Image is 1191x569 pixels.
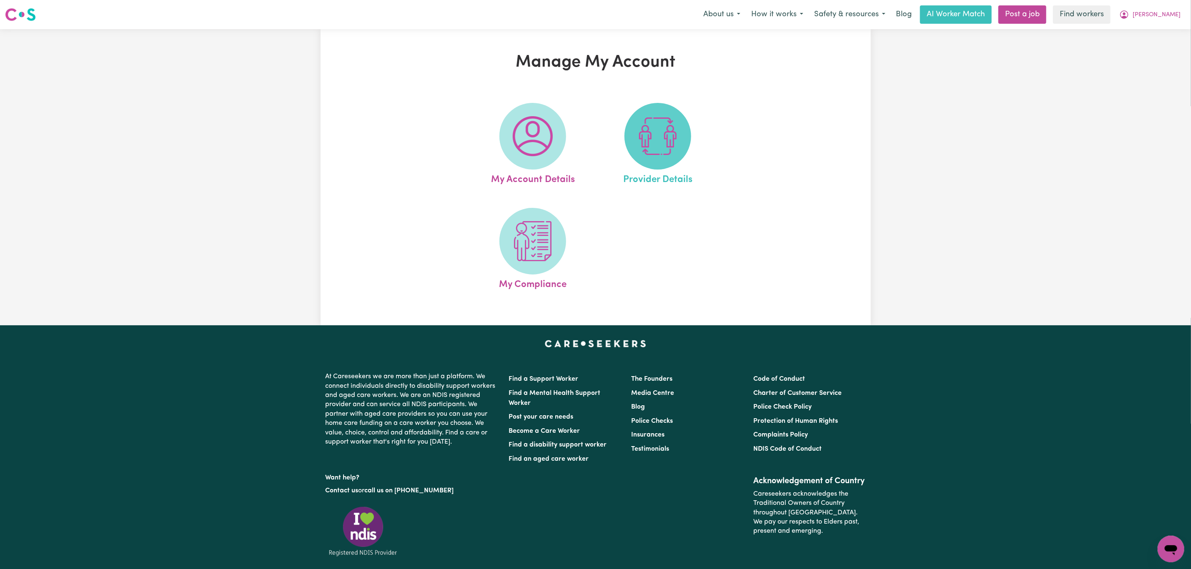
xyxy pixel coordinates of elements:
a: call us on [PHONE_NUMBER] [365,487,454,494]
p: Careseekers acknowledges the Traditional Owners of Country throughout [GEOGRAPHIC_DATA]. We pay o... [753,486,865,539]
a: Post your care needs [509,414,574,420]
a: Find a Support Worker [509,376,579,382]
a: Find a Mental Health Support Worker [509,390,601,407]
a: Provider Details [598,103,718,187]
img: Careseekers logo [5,7,36,22]
a: Become a Care Worker [509,428,580,434]
span: [PERSON_NAME] [1133,10,1181,20]
a: Post a job [998,5,1046,24]
span: My Compliance [499,275,567,292]
a: Find a disability support worker [509,442,607,448]
iframe: Button to launch messaging window, conversation in progress [1158,536,1184,562]
p: At Careseekers we are more than just a platform. We connect individuals directly to disability su... [326,369,499,450]
a: Contact us [326,487,359,494]
a: AI Worker Match [920,5,992,24]
button: Safety & resources [809,6,891,23]
a: NDIS Code of Conduct [753,446,822,452]
h2: Acknowledgement of Country [753,476,865,486]
img: Registered NDIS provider [326,505,401,557]
a: Blog [631,404,645,410]
a: Protection of Human Rights [753,418,838,424]
a: Media Centre [631,390,674,397]
p: or [326,483,499,499]
button: About us [698,6,746,23]
button: How it works [746,6,809,23]
button: My Account [1114,6,1186,23]
a: Police Checks [631,418,673,424]
span: Provider Details [623,170,692,187]
h1: Manage My Account [417,52,774,72]
a: Find workers [1053,5,1111,24]
a: The Founders [631,376,672,382]
a: Insurances [631,432,664,438]
a: Testimonials [631,446,669,452]
a: My Compliance [473,208,593,292]
a: Charter of Customer Service [753,390,842,397]
a: Careseekers home page [545,340,646,347]
a: Code of Conduct [753,376,805,382]
a: Blog [891,5,917,24]
a: Complaints Policy [753,432,808,438]
span: My Account Details [491,170,575,187]
a: Police Check Policy [753,404,812,410]
a: My Account Details [473,103,593,187]
p: Want help? [326,470,499,482]
a: Careseekers logo [5,5,36,24]
a: Find an aged care worker [509,456,589,462]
